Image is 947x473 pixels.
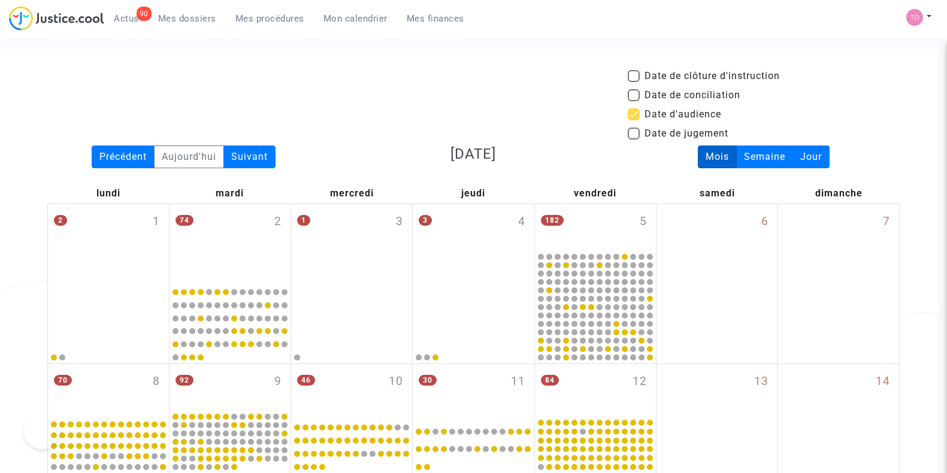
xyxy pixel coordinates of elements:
div: samedi septembre 13 [656,364,777,473]
div: samedi [656,183,777,204]
span: 9 [274,373,282,390]
span: 182 [541,215,564,226]
span: Date de jugement [645,126,728,141]
span: Date d'audience [645,107,721,122]
div: lundi [47,183,169,204]
span: 2 [54,215,67,226]
span: 7 [883,213,890,231]
div: mercredi septembre 3, One event, click to expand [291,204,412,282]
div: jeudi septembre 4, 3 events, click to expand [413,204,534,282]
span: Date de conciliation [645,88,740,102]
div: Précédent [92,145,155,168]
div: jeudi septembre 11, 30 events, click to expand [413,364,534,417]
div: mercredi septembre 10, 46 events, click to expand [291,364,412,417]
span: 2 [274,213,282,231]
span: 8 [153,373,160,390]
div: 90 [137,7,152,21]
a: Mes procédures [226,10,314,28]
div: mardi septembre 9, 92 events, click to expand [170,364,291,411]
span: Mes finances [407,13,464,24]
a: Mon calendrier [314,10,397,28]
span: Mon calendrier [323,13,388,24]
span: Mes dossiers [158,13,216,24]
div: lundi septembre 8, 70 events, click to expand [48,364,169,417]
span: 84 [541,375,559,386]
span: 3 [419,215,432,226]
span: 14 [876,373,890,390]
span: Actus [114,13,139,24]
div: dimanche septembre 14 [778,364,899,473]
div: Mois [698,145,737,168]
a: Mes finances [397,10,474,28]
div: Semaine [736,145,793,168]
div: dimanche septembre 7 [778,204,899,363]
div: Aujourd'hui [154,145,224,168]
span: 5 [640,213,647,231]
span: 1 [153,213,160,231]
div: mardi septembre 2, 74 events, click to expand [170,204,291,282]
div: mardi [169,183,291,204]
span: 10 [389,373,403,390]
span: 12 [633,373,647,390]
span: 92 [176,375,193,386]
div: vendredi [534,183,656,204]
span: 70 [54,375,72,386]
div: jeudi [413,183,534,204]
h3: [DATE] [337,145,609,163]
div: samedi septembre 6 [656,204,777,363]
img: jc-logo.svg [9,6,104,31]
div: lundi septembre 1, 2 events, click to expand [48,204,169,282]
div: dimanche [778,183,900,204]
span: 11 [511,373,525,390]
span: 13 [754,373,769,390]
span: Mes procédures [235,13,304,24]
div: Jour [792,145,830,168]
span: 4 [518,213,525,231]
span: 30 [419,375,437,386]
a: 90Actus [104,10,149,28]
span: 3 [396,213,403,231]
span: 1 [297,215,310,226]
span: Date de clôture d'instruction [645,69,780,83]
img: fe1f3729a2b880d5091b466bdc4f5af5 [906,9,923,26]
span: 74 [176,215,193,226]
div: Suivant [223,145,276,168]
div: mercredi [291,183,413,204]
span: 6 [761,213,769,231]
a: Mes dossiers [149,10,226,28]
iframe: Help Scout Beacon - Open [24,413,60,449]
span: 46 [297,375,315,386]
div: vendredi septembre 5, 182 events, click to expand [535,204,656,251]
div: vendredi septembre 12, 84 events, click to expand [535,364,656,417]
